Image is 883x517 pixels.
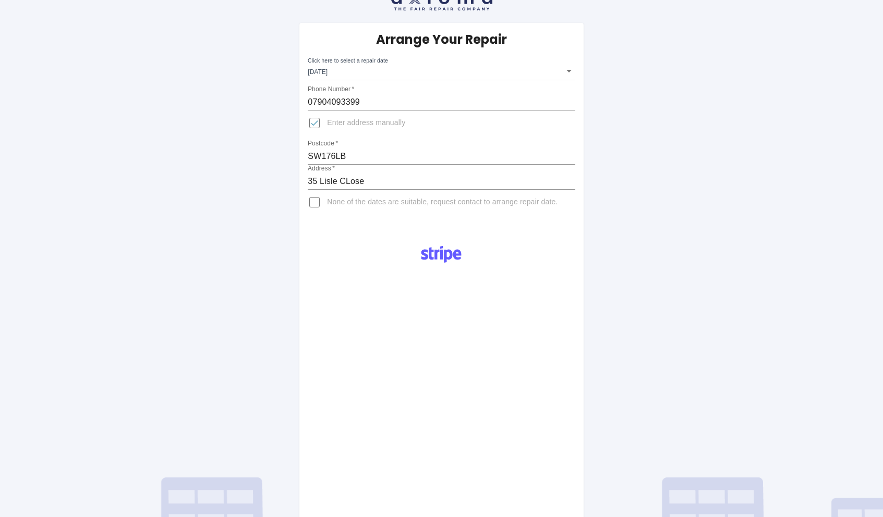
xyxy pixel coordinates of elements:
img: Logo [415,242,467,267]
label: Address [308,164,335,173]
span: None of the dates are suitable, request contact to arrange repair date. [327,197,558,207]
div: [DATE] [308,61,575,80]
label: Click here to select a repair date [308,57,388,65]
span: Enter address manually [327,118,405,128]
label: Phone Number [308,85,354,94]
label: Postcode [308,139,338,148]
h5: Arrange Your Repair [376,31,507,48]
